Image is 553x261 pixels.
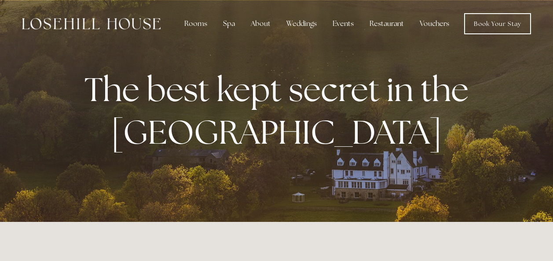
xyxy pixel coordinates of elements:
div: Restaurant [363,15,411,33]
a: Vouchers [413,15,456,33]
div: Rooms [177,15,214,33]
img: Losehill House [22,18,161,29]
div: Spa [216,15,242,33]
strong: The best kept secret in the [GEOGRAPHIC_DATA] [84,68,476,154]
div: Events [326,15,361,33]
div: Weddings [279,15,324,33]
a: Book Your Stay [464,13,531,34]
div: About [244,15,278,33]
